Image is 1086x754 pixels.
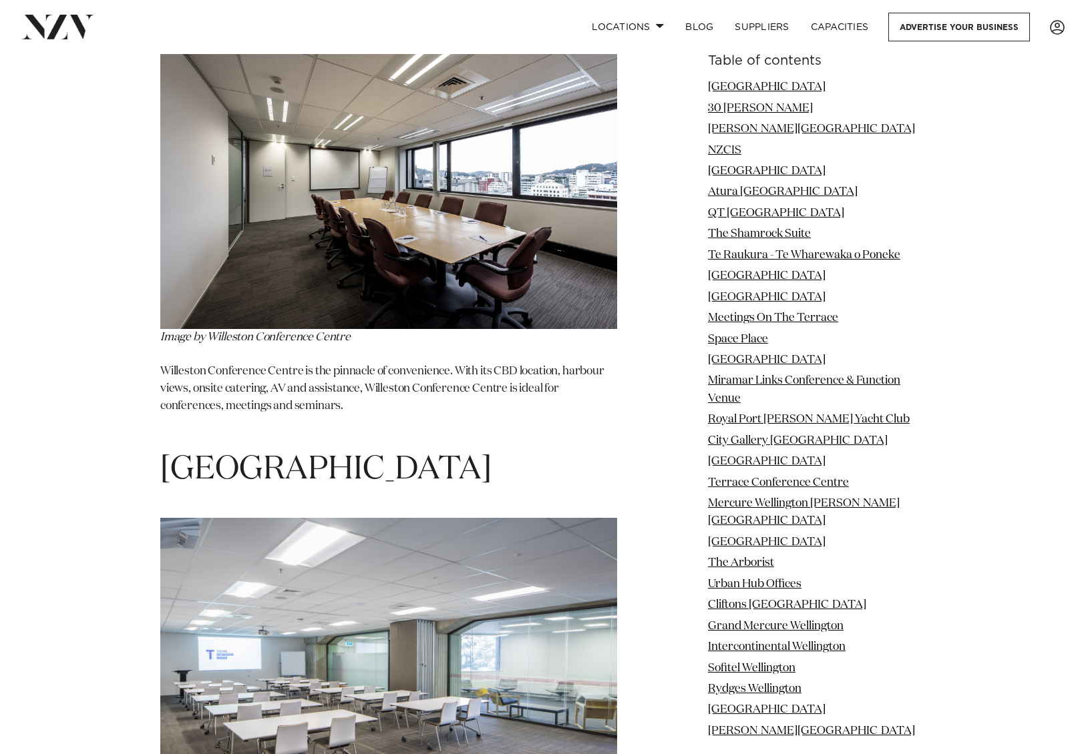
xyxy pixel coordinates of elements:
a: QT [GEOGRAPHIC_DATA] [708,208,844,219]
a: Space Place [708,333,768,344]
a: The Shamrock Suite [708,228,811,240]
a: Cliftons [GEOGRAPHIC_DATA] [708,599,866,611]
h6: Table of contents [708,54,926,68]
a: Sofitel Wellington [708,662,795,673]
a: Urban Hub Offices [708,579,801,590]
a: BLOG [675,13,724,41]
a: Te Raukura - Te Wharewaka o Poneke [708,250,900,261]
p: Willeston Conference Centre is the pinnacle of convenience. With its CBD location, harbour views,... [160,363,617,433]
a: SUPPLIERS [724,13,799,41]
a: Terrace Conference Centre [708,476,849,488]
a: Advertise your business [888,13,1030,41]
a: [GEOGRAPHIC_DATA] [708,291,826,302]
img: willeston, conference, centre, wellington, event, meeting, space, venue [160,25,617,329]
img: nzv-logo.png [21,15,94,39]
a: [GEOGRAPHIC_DATA] [708,704,826,715]
em: Image by Willeston Conference Centre [160,332,351,343]
a: 30 [PERSON_NAME] [708,102,813,113]
a: [GEOGRAPHIC_DATA] [708,81,826,93]
a: [GEOGRAPHIC_DATA] [708,536,826,548]
a: Atura [GEOGRAPHIC_DATA] [708,186,858,198]
a: Royal Port [PERSON_NAME] Yacht Club [708,414,910,425]
a: Rydges Wellington [708,683,801,695]
a: [GEOGRAPHIC_DATA] [708,456,826,467]
a: [GEOGRAPHIC_DATA] [708,354,826,366]
a: Locations [581,13,675,41]
a: Meetings On The Terrace [708,312,838,324]
a: [PERSON_NAME][GEOGRAPHIC_DATA] [708,123,915,135]
a: Capacities [800,13,880,41]
a: [PERSON_NAME][GEOGRAPHIC_DATA] [708,725,915,737]
a: [GEOGRAPHIC_DATA] [708,270,826,282]
a: City Gallery [GEOGRAPHIC_DATA] [708,434,888,446]
span: [GEOGRAPHIC_DATA] [160,454,492,486]
a: Miramar Links Conference & Function Venue [708,375,900,404]
a: Grand Mercure Wellington [708,620,844,631]
a: [GEOGRAPHIC_DATA] [708,165,826,177]
a: NZCIS [708,144,741,155]
a: The Arborist [708,557,774,569]
a: Mercure Wellington [PERSON_NAME][GEOGRAPHIC_DATA] [708,498,900,526]
a: Intercontinental Wellington [708,641,846,653]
